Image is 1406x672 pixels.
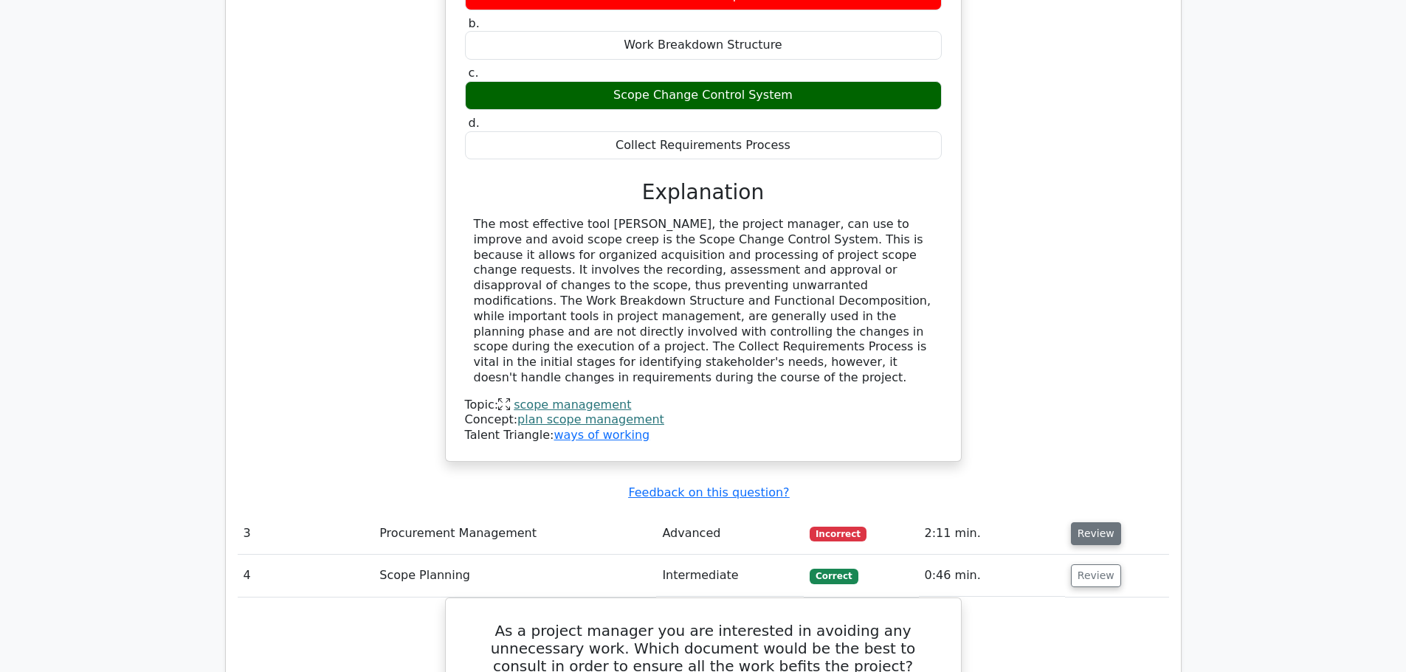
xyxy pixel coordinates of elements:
div: Scope Change Control System [465,81,942,110]
td: Advanced [656,513,804,555]
button: Review [1071,522,1121,545]
span: Incorrect [810,527,866,541]
td: Procurement Management [373,513,656,555]
div: Work Breakdown Structure [465,31,942,60]
a: plan scope management [517,412,664,426]
td: Scope Planning [373,555,656,597]
td: 2:11 min. [919,513,1065,555]
div: Topic: [465,398,942,413]
h3: Explanation [474,180,933,205]
span: Correct [810,569,858,583]
span: b. [469,16,480,30]
div: The most effective tool [PERSON_NAME], the project manager, can use to improve and avoid scope cr... [474,217,933,386]
td: Intermediate [656,555,804,597]
button: Review [1071,564,1121,587]
td: 3 [238,513,374,555]
span: c. [469,66,479,80]
a: ways of working [554,428,649,442]
div: Concept: [465,412,942,428]
div: Collect Requirements Process [465,131,942,160]
td: 0:46 min. [919,555,1065,597]
td: 4 [238,555,374,597]
div: Talent Triangle: [465,398,942,443]
a: scope management [514,398,631,412]
span: d. [469,116,480,130]
a: Feedback on this question? [628,485,789,499]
